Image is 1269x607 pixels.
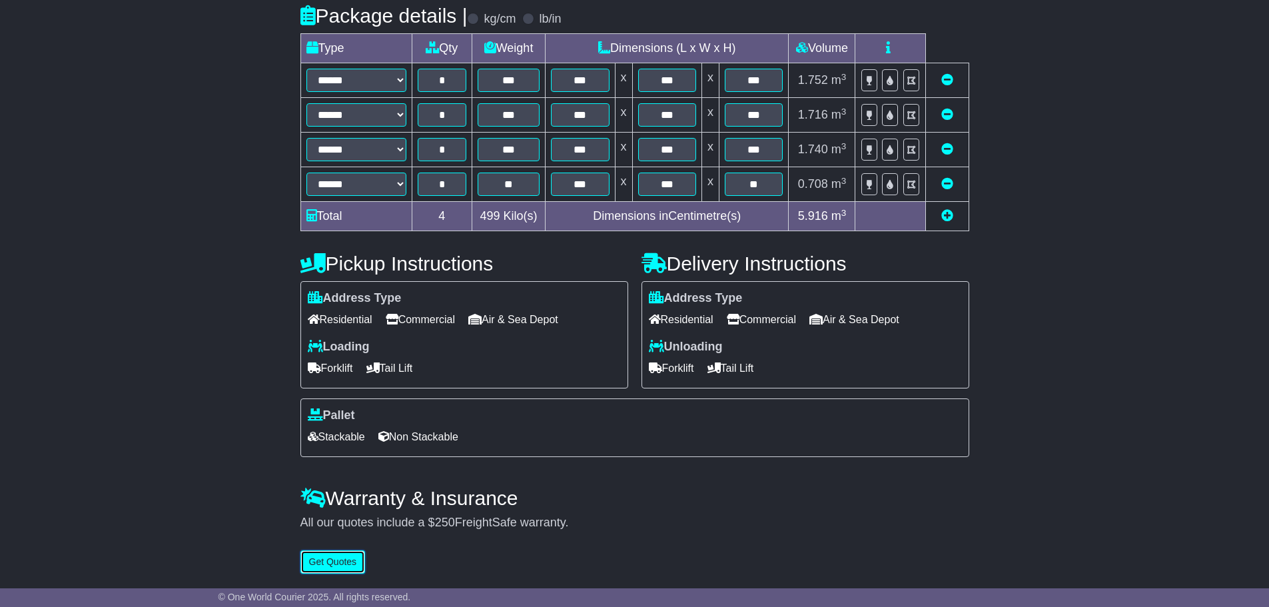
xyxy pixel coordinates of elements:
span: 250 [435,516,455,529]
td: x [615,167,632,202]
span: Residential [308,309,372,330]
sup: 3 [841,72,847,82]
span: 499 [480,209,500,223]
label: Unloading [649,340,723,354]
a: Add new item [941,209,953,223]
h4: Warranty & Insurance [300,487,969,509]
span: Non Stackable [378,426,458,447]
td: x [701,133,719,167]
sup: 3 [841,208,847,218]
span: Forklift [649,358,694,378]
td: x [615,98,632,133]
span: Air & Sea Depot [809,309,899,330]
h4: Delivery Instructions [641,253,969,275]
td: Dimensions (L x W x H) [546,34,789,63]
a: Remove this item [941,143,953,156]
span: m [831,209,847,223]
label: lb/in [539,12,561,27]
span: 1.752 [798,73,828,87]
label: kg/cm [484,12,516,27]
span: Residential [649,309,713,330]
a: Remove this item [941,73,953,87]
span: m [831,177,847,191]
button: Get Quotes [300,550,366,574]
td: Volume [789,34,855,63]
td: x [615,63,632,98]
label: Pallet [308,408,355,423]
span: Tail Lift [707,358,754,378]
span: 1.740 [798,143,828,156]
span: Commercial [386,309,455,330]
sup: 3 [841,107,847,117]
span: © One World Courier 2025. All rights reserved. [218,592,411,602]
td: Total [300,202,412,231]
td: Type [300,34,412,63]
a: Remove this item [941,108,953,121]
label: Loading [308,340,370,354]
span: 1.716 [798,108,828,121]
span: Air & Sea Depot [468,309,558,330]
td: Weight [472,34,546,63]
span: Tail Lift [366,358,413,378]
span: Commercial [727,309,796,330]
a: Remove this item [941,177,953,191]
td: Dimensions in Centimetre(s) [546,202,789,231]
td: x [701,167,719,202]
td: x [701,63,719,98]
sup: 3 [841,176,847,186]
span: m [831,73,847,87]
span: m [831,108,847,121]
span: Stackable [308,426,365,447]
div: All our quotes include a $ FreightSafe warranty. [300,516,969,530]
label: Address Type [308,291,402,306]
td: Qty [412,34,472,63]
td: Kilo(s) [472,202,546,231]
span: 0.708 [798,177,828,191]
td: x [615,133,632,167]
h4: Pickup Instructions [300,253,628,275]
sup: 3 [841,141,847,151]
h4: Package details | [300,5,468,27]
td: 4 [412,202,472,231]
span: Forklift [308,358,353,378]
label: Address Type [649,291,743,306]
span: m [831,143,847,156]
span: 5.916 [798,209,828,223]
td: x [701,98,719,133]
